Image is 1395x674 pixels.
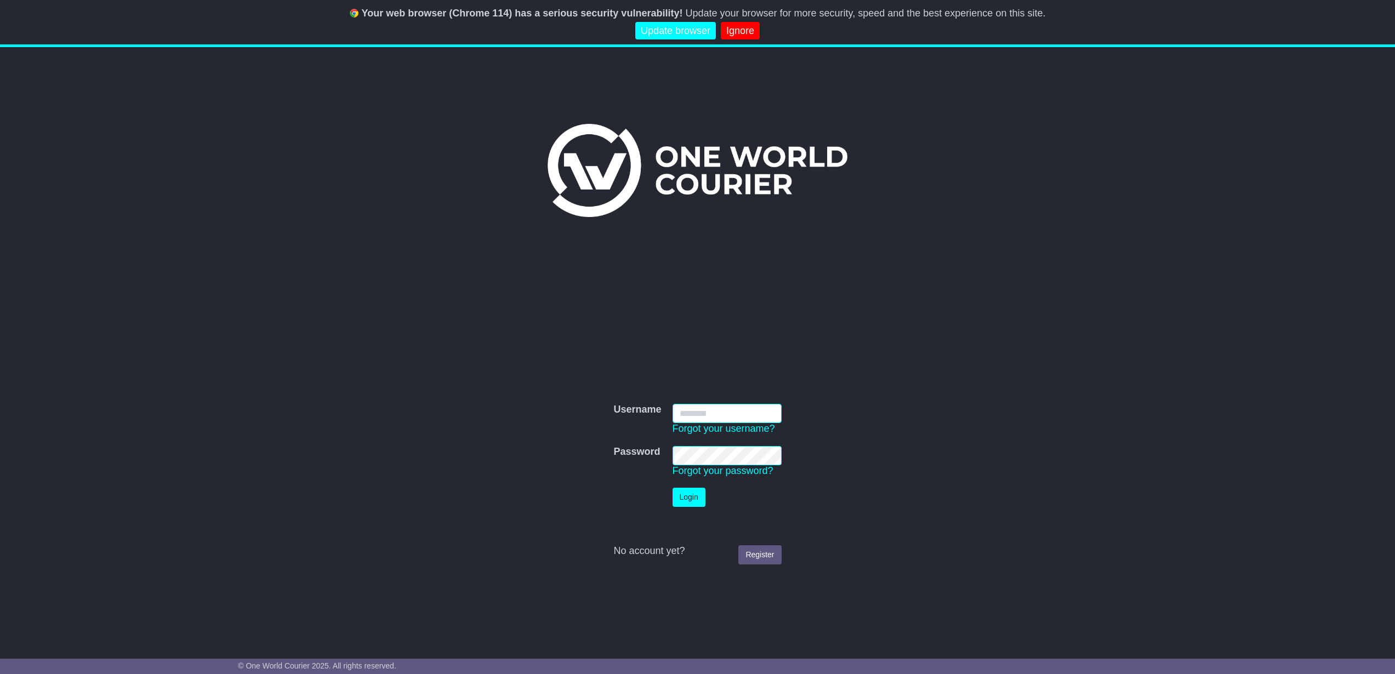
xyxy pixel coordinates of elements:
[673,488,705,507] button: Login
[738,545,781,564] a: Register
[673,465,773,476] a: Forgot your password?
[673,423,775,434] a: Forgot your username?
[548,124,847,217] img: One World
[362,8,683,19] b: Your web browser (Chrome 114) has a serious security vulnerability!
[613,404,661,416] label: Username
[238,661,396,670] span: © One World Courier 2025. All rights reserved.
[613,446,660,458] label: Password
[635,22,716,40] a: Update browser
[613,545,781,557] div: No account yet?
[721,22,760,40] a: Ignore
[685,8,1045,19] span: Update your browser for more security, speed and the best experience on this site.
